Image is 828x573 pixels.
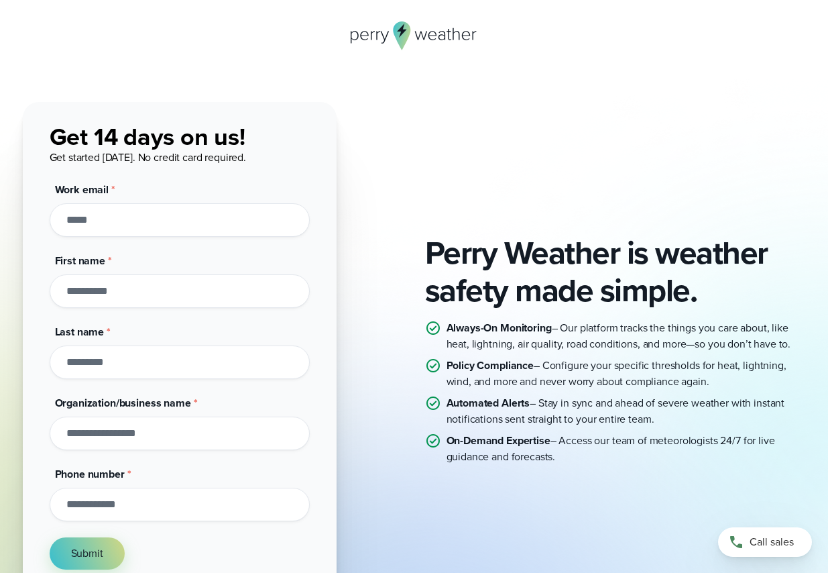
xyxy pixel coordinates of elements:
a: Call sales [718,527,812,557]
span: Phone number [55,466,125,482]
strong: Automated Alerts [447,395,530,411]
span: Organization/business name [55,395,191,411]
h2: Perry Weather is weather safety made simple. [425,234,806,309]
p: – Stay in sync and ahead of severe weather with instant notifications sent straight to your entir... [447,395,806,427]
span: Get started [DATE]. No credit card required. [50,150,247,165]
span: Work email [55,182,109,197]
p: – Our platform tracks the things you care about, like heat, lightning, air quality, road conditio... [447,320,806,352]
strong: On-Demand Expertise [447,433,550,448]
p: – Access our team of meteorologists 24/7 for live guidance and forecasts. [447,433,806,465]
span: Last name [55,324,105,340]
strong: Always-On Monitoring [447,320,552,335]
p: – Configure your specific thresholds for heat, lightning, wind, and more and never worry about co... [447,358,806,390]
span: Submit [71,545,103,562]
span: Call sales [750,534,794,550]
span: Get 14 days on us! [50,119,245,154]
strong: Policy Compliance [447,358,534,373]
span: First name [55,253,106,268]
button: Submit [50,537,125,570]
